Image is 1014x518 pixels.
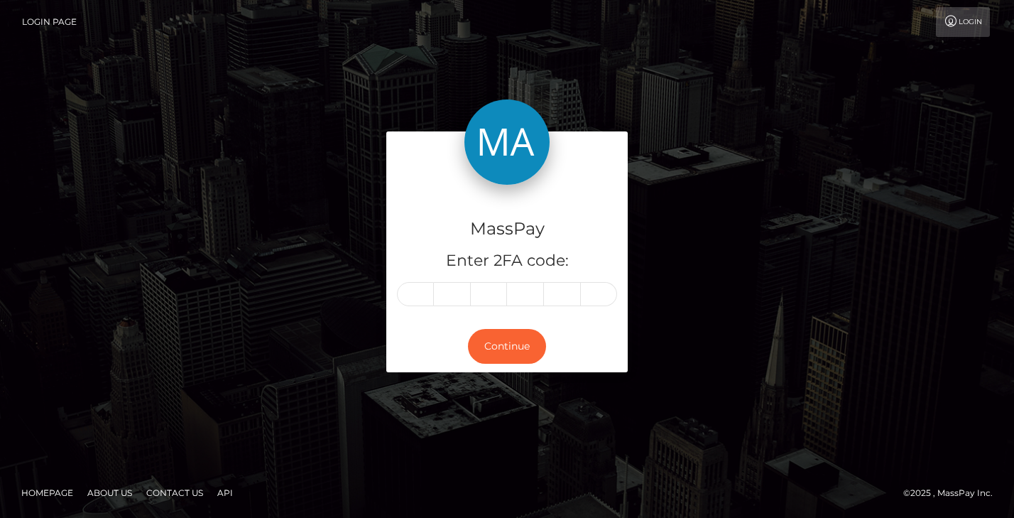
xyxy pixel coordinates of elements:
div: © 2025 , MassPay Inc. [903,485,1003,501]
a: Contact Us [141,482,209,504]
a: Login Page [22,7,77,37]
a: Login [936,7,990,37]
h5: Enter 2FA code: [397,250,617,272]
a: API [212,482,239,504]
a: About Us [82,482,138,504]
a: Homepage [16,482,79,504]
button: Continue [468,329,546,364]
h4: MassPay [397,217,617,242]
img: MassPay [464,99,550,185]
